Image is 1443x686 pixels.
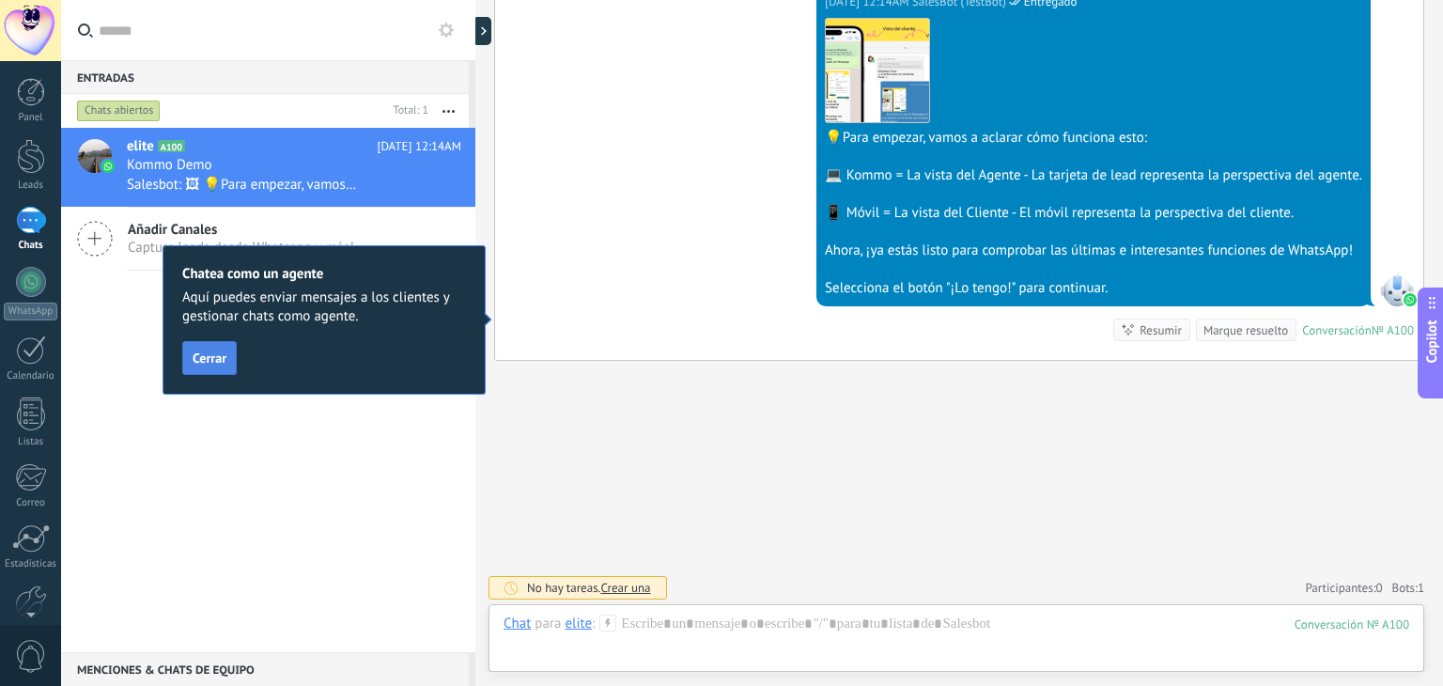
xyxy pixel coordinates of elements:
span: A100 [158,140,185,152]
span: Bots: [1392,580,1424,596]
div: WhatsApp [4,303,57,320]
span: : [592,615,595,633]
span: para [535,615,561,633]
div: Marque resuelto [1203,321,1288,339]
div: Entradas [61,60,469,94]
button: Cerrar [182,341,237,375]
span: Añadir Canales [128,221,354,239]
div: 💡Para empezar, vamos a aclarar cómo funciona esto: [825,129,1362,148]
img: 35903859-75a2-492d-a058-8cf5fa84f1e9 [826,19,929,122]
div: Estadísticas [4,558,58,570]
h2: Chatea como un agente [182,265,466,283]
div: Chats [4,240,58,252]
span: Crear una [600,580,650,596]
span: [DATE] 12:14AM [377,137,461,156]
div: Selecciona el botón "¡Lo tengo!" para continuar. [825,279,1362,298]
img: waba.svg [1404,293,1417,306]
span: Salesbot: 🖼 💡Para empezar, vamos a aclarar cómo funciona esto: 💻 Kommo = La vista del Agente - La... [127,176,358,194]
div: Panel [4,112,58,124]
div: Listas [4,436,58,448]
div: Mostrar [473,17,491,45]
div: 📱 Móvil = La vista del Cliente - El móvil representa la perspectiva del cliente. [825,204,1362,223]
div: Menciones & Chats de equipo [61,652,469,686]
span: Cerrar [193,351,226,365]
button: Más [428,94,469,128]
span: 0 [1376,580,1383,596]
div: Leads [4,179,58,192]
span: elite [127,137,154,156]
span: Kommo Demo [127,156,212,175]
div: No hay tareas. [527,580,651,596]
div: elite [565,615,592,631]
span: Copilot [1422,320,1441,364]
div: Ahora, ¡ya estás listo para comprobar las últimas e interesantes funciones de WhatsApp! [825,242,1362,260]
div: Correo [4,497,58,509]
div: Calendario [4,370,58,382]
span: Captura leads desde Whatsapp y más! [128,239,354,257]
div: 100 [1295,616,1409,632]
div: Conversación [1302,322,1372,338]
span: SalesBot [1380,273,1414,306]
img: icon [101,160,115,173]
a: avatariconeliteA100[DATE] 12:14AMKommo DemoSalesbot: 🖼 💡Para empezar, vamos a aclarar cómo funcio... [61,128,475,207]
a: Participantes:0 [1305,580,1382,596]
div: Total: 1 [386,101,428,120]
div: Chats abiertos [77,100,161,122]
div: Resumir [1140,321,1182,339]
span: 1 [1418,580,1424,596]
div: № A100 [1372,322,1414,338]
div: 💻 Kommo = La vista del Agente - La tarjeta de lead representa la perspectiva del agente. [825,166,1362,185]
span: Aquí puedes enviar mensajes a los clientes y gestionar chats como agente. [182,288,466,326]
